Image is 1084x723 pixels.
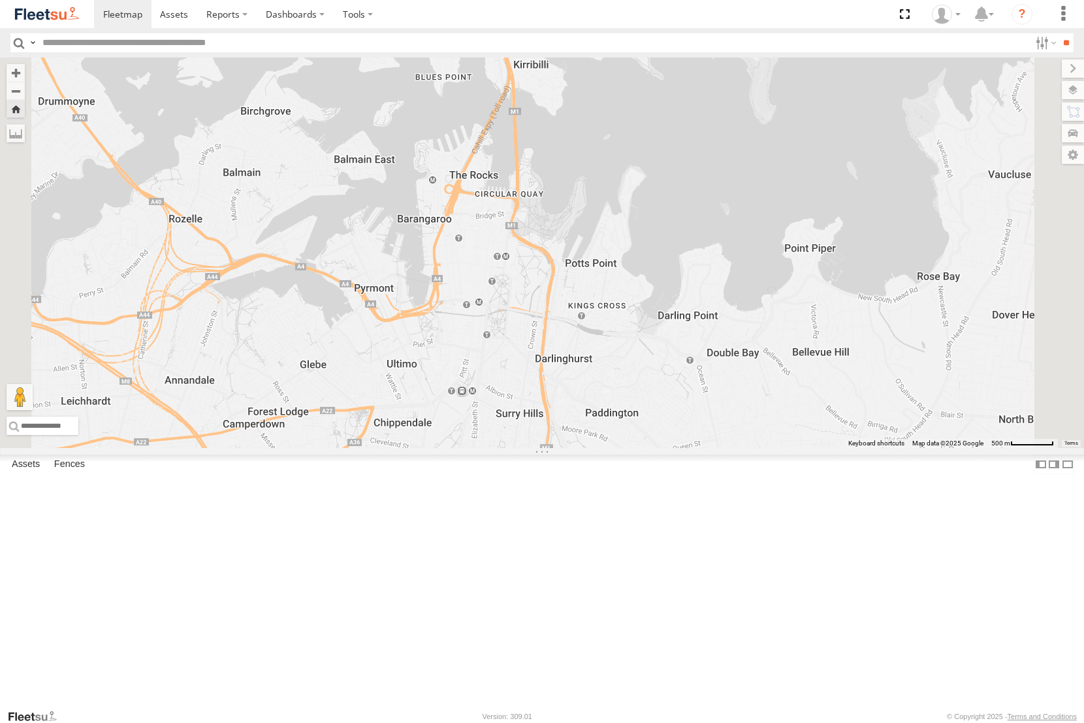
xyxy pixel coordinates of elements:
a: Visit our Website [7,710,67,723]
div: Version: 309.01 [483,713,532,720]
label: Hide Summary Table [1061,455,1074,474]
label: Measure [7,124,25,142]
button: Keyboard shortcuts [848,439,904,448]
div: Katy Horvath [927,5,965,24]
span: Map data ©2025 Google [912,440,983,447]
button: Zoom in [7,64,25,82]
label: Map Settings [1062,146,1084,164]
label: Fences [48,455,91,474]
div: © Copyright 2025 - [947,713,1077,720]
label: Assets [5,455,46,474]
i: ? [1012,4,1032,25]
a: Terms and Conditions [1008,713,1077,720]
span: 500 m [991,440,1010,447]
img: fleetsu-logo-horizontal.svg [13,5,81,23]
button: Drag Pegman onto the map to open Street View [7,384,33,410]
button: Zoom out [7,82,25,100]
label: Search Query [27,33,38,52]
label: Dock Summary Table to the Left [1034,455,1047,474]
button: Zoom Home [7,100,25,118]
label: Dock Summary Table to the Right [1047,455,1060,474]
label: Search Filter Options [1030,33,1059,52]
a: Terms (opens in new tab) [1064,441,1078,446]
button: Map scale: 500 m per 63 pixels [987,439,1058,448]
